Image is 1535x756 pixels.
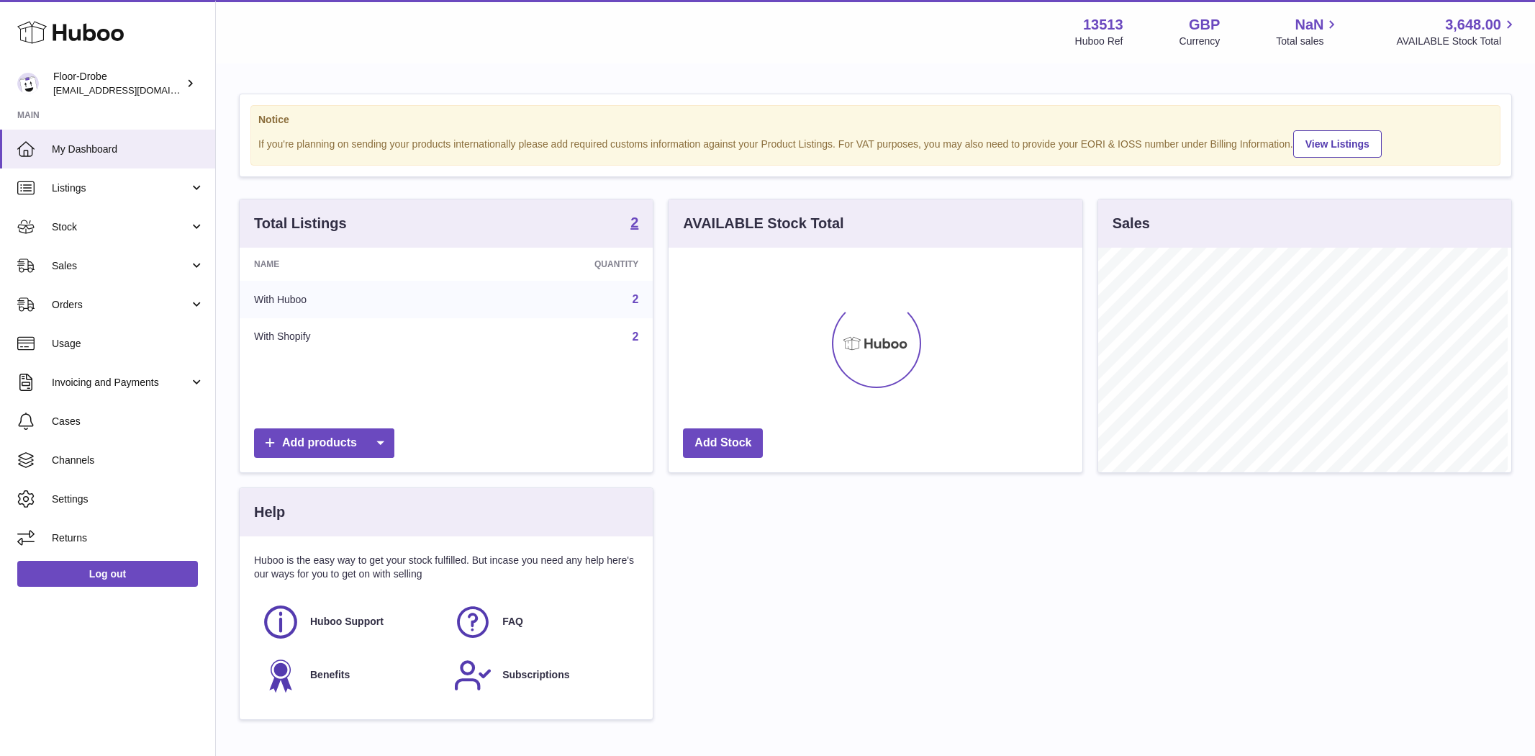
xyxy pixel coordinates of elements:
span: Listings [52,181,189,195]
span: My Dashboard [52,143,204,156]
a: 2 [630,215,638,233]
strong: GBP [1189,15,1220,35]
th: Name [240,248,463,281]
strong: Notice [258,113,1493,127]
a: Add products [254,428,394,458]
img: jthurling@live.com [17,73,39,94]
span: FAQ [502,615,523,629]
th: Quantity [463,248,653,281]
span: Settings [52,492,204,506]
a: Add Stock [683,428,763,458]
span: Huboo Support [310,615,384,629]
a: FAQ [453,603,631,642]
a: 2 [632,293,638,305]
span: Invoicing and Payments [52,376,189,390]
h3: Total Listings [254,214,347,233]
span: AVAILABLE Stock Total [1396,35,1518,48]
div: If you're planning on sending your products internationally please add required customs informati... [258,128,1493,158]
span: Channels [52,454,204,467]
div: Floor-Drobe [53,70,183,97]
td: With Huboo [240,281,463,318]
span: 3,648.00 [1445,15,1501,35]
a: Benefits [261,656,439,695]
div: Currency [1179,35,1221,48]
td: With Shopify [240,318,463,356]
span: Subscriptions [502,668,569,682]
h3: AVAILABLE Stock Total [683,214,843,233]
a: 3,648.00 AVAILABLE Stock Total [1396,15,1518,48]
a: Log out [17,561,198,587]
h3: Sales [1113,214,1150,233]
h3: Help [254,503,285,522]
a: 2 [632,330,638,343]
a: Huboo Support [261,603,439,642]
span: Orders [52,298,189,312]
span: NaN [1295,15,1323,35]
span: Stock [52,220,189,234]
p: Huboo is the easy way to get your stock fulfilled. But incase you need any help here's our ways f... [254,554,638,581]
span: Benefits [310,668,350,682]
strong: 13513 [1083,15,1123,35]
a: Subscriptions [453,656,631,695]
span: Returns [52,531,204,545]
a: NaN Total sales [1276,15,1340,48]
span: [EMAIL_ADDRESS][DOMAIN_NAME] [53,84,212,96]
div: Huboo Ref [1075,35,1123,48]
span: Total sales [1276,35,1340,48]
span: Cases [52,415,204,428]
span: Usage [52,337,204,351]
a: View Listings [1293,130,1382,158]
strong: 2 [630,215,638,230]
span: Sales [52,259,189,273]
